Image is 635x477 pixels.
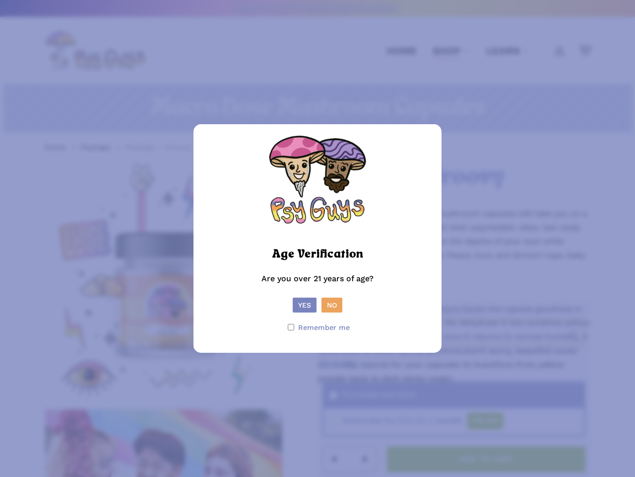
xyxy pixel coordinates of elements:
[268,134,367,234] img: Psy Guys Logo
[298,320,350,334] span: Remember me
[293,298,317,313] button: Yes
[272,246,363,264] h2: Age Verification
[321,298,342,313] button: No
[203,272,432,298] p: Are you over 21 years of age?
[288,324,294,330] input: Remember me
